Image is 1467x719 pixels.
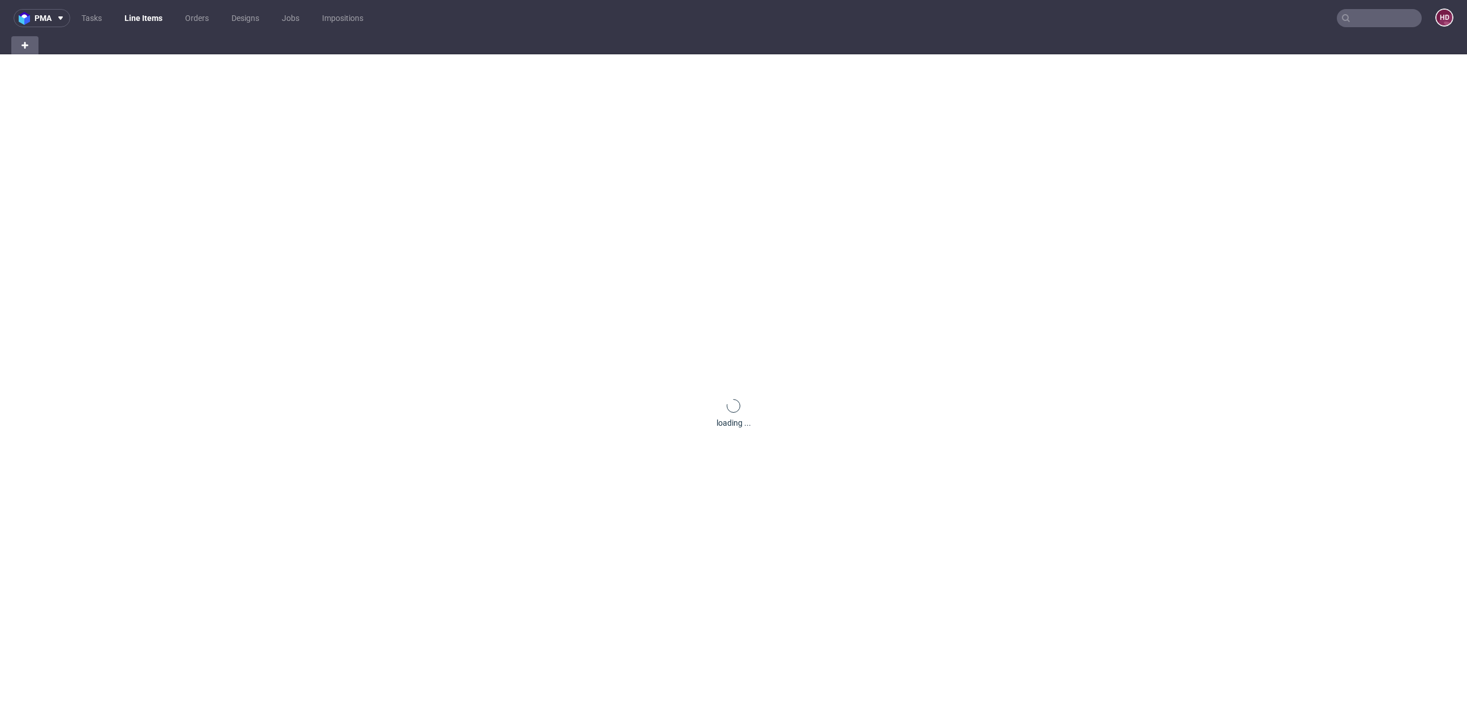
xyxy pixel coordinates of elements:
[178,9,216,27] a: Orders
[275,9,306,27] a: Jobs
[225,9,266,27] a: Designs
[19,12,35,25] img: logo
[35,14,52,22] span: pma
[1436,10,1452,25] figcaption: HD
[315,9,370,27] a: Impositions
[717,417,751,429] div: loading ...
[118,9,169,27] a: Line Items
[75,9,109,27] a: Tasks
[14,9,70,27] button: pma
